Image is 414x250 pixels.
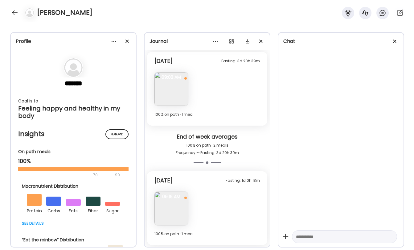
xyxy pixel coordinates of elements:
span: – [196,150,199,155]
div: fats [66,206,81,215]
div: Journal [150,38,265,45]
h2: Insights [18,129,129,139]
div: Fasting: 1d 0h 13m [226,177,260,184]
div: 90 [114,171,121,179]
div: Chat [283,38,399,45]
img: bg-avatar-default.svg [64,58,83,77]
div: 100% [18,157,129,165]
div: 100% on path · 1 meal [154,111,260,118]
div: Manage [105,129,129,139]
span: 09:16 AM [154,194,188,199]
div: [DATE] [154,177,173,184]
div: carbs [46,206,61,215]
div: Fasting: 3d 20h 39m [221,57,260,65]
div: 70 [18,171,113,179]
div: Profile [16,38,131,45]
span: 09:02 AM [154,74,188,80]
div: protein [27,206,42,215]
div: Goal is to [18,97,129,105]
div: “Eat the rainbow” Distribution [22,237,125,243]
div: 100% on path · 1 meal [154,230,260,238]
div: sugar [105,206,120,215]
div: Macronutrient Distribution [22,183,125,190]
div: Feeling happy and healthy in my body [18,105,129,119]
img: bg-avatar-default.svg [25,8,34,17]
img: images%2F09qnxXW17bRbK1A9tHwZ20ugH8N2%2FSRWyO2KKk0es14ZDorDf%2FkUNlPRIH6PpfBolGjc7Q_240 [154,72,188,106]
h4: [PERSON_NAME] [37,8,92,18]
img: images%2F09qnxXW17bRbK1A9tHwZ20ugH8N2%2FxZ9O15Gr97TPR3nS6nvn%2Fljaecqc1UCupK3TQXWGr_240 [154,192,188,225]
div: [DATE] [154,57,173,65]
div: On path meals [18,148,129,155]
div: 100% on path · 2 meals Frequency: · Fasting: 3d 20h 39m [150,142,265,156]
div: End of week averages [150,133,265,142]
div: fiber [86,206,100,215]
